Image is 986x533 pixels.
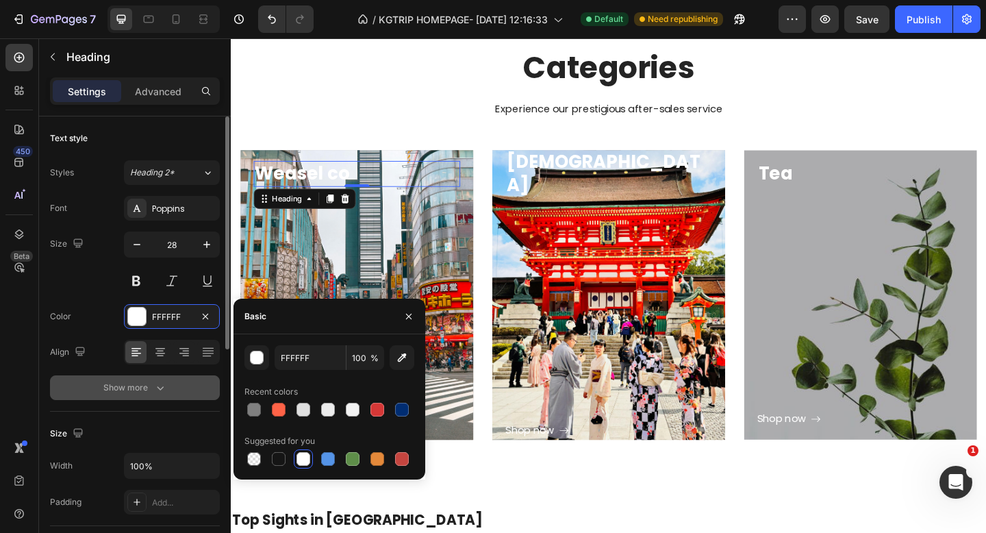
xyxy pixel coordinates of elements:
div: Recent colors [244,386,298,398]
div: Shop now [572,405,625,425]
button: 7 [5,5,102,33]
div: Shop now [299,417,351,437]
div: Heading [42,169,79,181]
span: % [370,352,379,364]
input: Eg: FFFFFF [275,345,346,370]
div: Align [50,343,88,362]
div: Color [50,310,71,323]
div: Padding [50,496,81,508]
div: Add... [152,497,216,509]
button: Shop now [572,405,642,425]
div: Beta [10,251,33,262]
div: Styles [50,166,74,179]
div: Undo/Redo [258,5,314,33]
h3: Rich Text Editor. Editing area: main [25,134,249,161]
iframe: Intercom live chat [939,466,972,499]
div: Size [50,235,86,253]
div: Size [50,425,86,443]
p: Categories [12,11,810,53]
span: / [372,12,376,27]
button: Heading 2* [124,160,220,185]
button: Show more [50,375,220,400]
div: Width [50,460,73,472]
div: Poppins [152,203,216,215]
span: Save [856,14,878,25]
button: Publish [895,5,952,33]
button: Save [844,5,889,33]
span: Need republishing [648,13,718,25]
span: KGTRIP HOMEPAGE- [DATE] 12:16:33 [379,12,548,27]
p: [DEMOGRAPHIC_DATA] [300,123,522,173]
p: Experience our prestigious after-sales service [12,68,810,88]
div: Font [50,202,67,214]
div: Publish [907,12,941,27]
p: Weasel co [26,135,248,160]
div: FFFFFF [152,311,192,323]
p: 7 [90,11,96,27]
div: Shop now [25,405,77,425]
input: Auto [125,454,219,478]
div: Suggested for you [244,435,315,447]
div: 450 [13,146,33,157]
button: Shop now [299,417,368,437]
div: Basic [244,310,266,323]
div: Show more [103,381,167,395]
p: Advanced [135,84,181,99]
span: Default [594,13,623,25]
div: Text style [50,132,88,145]
span: 1 [968,445,978,456]
span: Heading 2* [130,166,175,179]
p: Settings [68,84,106,99]
button: Shop now [25,405,94,425]
iframe: Design area [231,38,986,533]
p: Heading [66,49,214,65]
p: Tea [574,135,796,160]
